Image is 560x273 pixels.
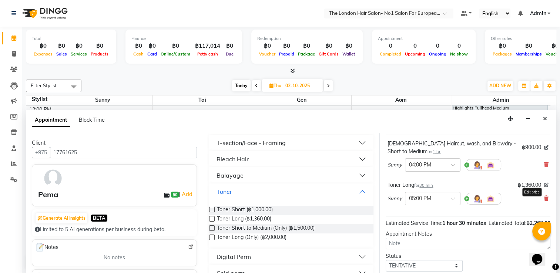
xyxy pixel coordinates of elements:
[451,95,550,105] span: Admin
[486,194,495,203] img: Interior.png
[473,161,482,169] img: Hairdresser.png
[91,215,107,222] span: BETA
[386,220,442,226] span: Estimated Service Time:
[491,42,514,50] div: ฿0
[69,42,89,50] div: ฿0
[145,42,159,50] div: ฿0
[386,252,462,260] div: Status
[217,215,271,224] span: Toner Long (฿1,360.00)
[522,144,541,151] span: ฿900.00
[32,147,50,158] button: +975
[473,194,482,203] img: Hairdresser.png
[257,51,277,57] span: Voucher
[195,51,220,57] span: Petty cash
[296,42,317,50] div: ฿0
[159,42,192,50] div: ฿0
[217,206,273,215] span: Toner Short (฿1,000.00)
[378,36,470,42] div: Appointment
[427,42,448,50] div: 0
[35,226,194,233] div: Limited to 5 AI generations per business during beta.
[89,51,110,57] span: Products
[32,114,70,127] span: Appointment
[79,117,105,123] span: Block Time
[378,42,403,50] div: 0
[544,183,549,187] i: Edit price
[32,51,54,57] span: Expenses
[212,152,371,166] button: Bleach Hair
[388,195,402,202] span: Sunny
[433,149,440,154] span: 1 hr
[32,36,110,42] div: Total
[388,140,519,155] div: [DEMOGRAPHIC_DATA] Haircut, wash, and Blowdry - Short to Medium
[223,42,236,50] div: ฿0
[544,145,549,150] i: Edit price
[232,80,251,91] span: Today
[192,42,223,50] div: ฿117,014
[26,95,53,103] div: Stylist
[217,187,232,196] div: Toner
[448,51,470,57] span: No show
[378,51,403,57] span: Completed
[414,183,433,188] small: for
[386,230,550,238] div: Appointment Notes
[352,95,451,105] span: Aom
[36,213,87,223] button: Generate AI Insights
[54,51,69,57] span: Sales
[212,136,371,149] button: T-section/Face - Framing
[268,83,283,88] span: Thu
[53,95,152,105] span: Sunny
[419,183,433,188] span: 30 min
[257,42,277,50] div: ฿0
[448,42,470,50] div: 0
[388,161,402,169] span: Sunny
[152,95,252,105] span: Tai
[35,243,58,252] span: Notes
[486,161,495,169] img: Interior.png
[28,106,53,114] div: 12:00 PM
[491,51,514,57] span: Packages
[171,192,179,198] span: ฿0
[403,42,427,50] div: 0
[277,42,296,50] div: ฿0
[296,51,317,57] span: Package
[217,155,249,164] div: Bleach Hair
[54,42,69,50] div: ฿0
[131,51,145,57] span: Cash
[283,80,320,91] input: 2025-10-02
[529,243,553,266] iframe: chat widget
[217,171,244,180] div: Balayage
[32,139,197,147] div: Client
[19,3,70,24] img: logo
[50,147,197,158] input: Search by Name/Mobile/Email/Code
[489,220,526,226] span: Estimated Total:
[530,10,546,17] span: Admin
[388,181,433,189] div: Toner Long
[317,42,341,50] div: ฿0
[212,169,371,182] button: Balayage
[341,42,357,50] div: ฿0
[341,51,357,57] span: Wallet
[252,95,351,105] span: Gen
[212,185,371,198] button: Toner
[180,190,193,199] a: Add
[427,149,440,154] small: for
[317,51,341,57] span: Gift Cards
[217,224,315,233] span: Toner Short to Medium (Only) (฿1,500.00)
[489,83,511,88] span: ADD NEW
[32,42,54,50] div: ฿0
[42,168,64,189] img: avatar
[522,188,541,196] div: Edit price
[514,51,544,57] span: Memberships
[131,36,236,42] div: Finance
[224,51,235,57] span: Due
[31,82,57,88] span: Filter Stylist
[159,51,192,57] span: Online/Custom
[487,81,513,91] button: ADD NEW
[38,189,58,200] div: Pema
[403,51,427,57] span: Upcoming
[217,252,251,261] div: Digital Perm
[217,233,286,243] span: Toner Long (Only) (฿2,000.00)
[540,113,550,125] button: Close
[104,254,125,262] span: No notes
[427,51,448,57] span: Ongoing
